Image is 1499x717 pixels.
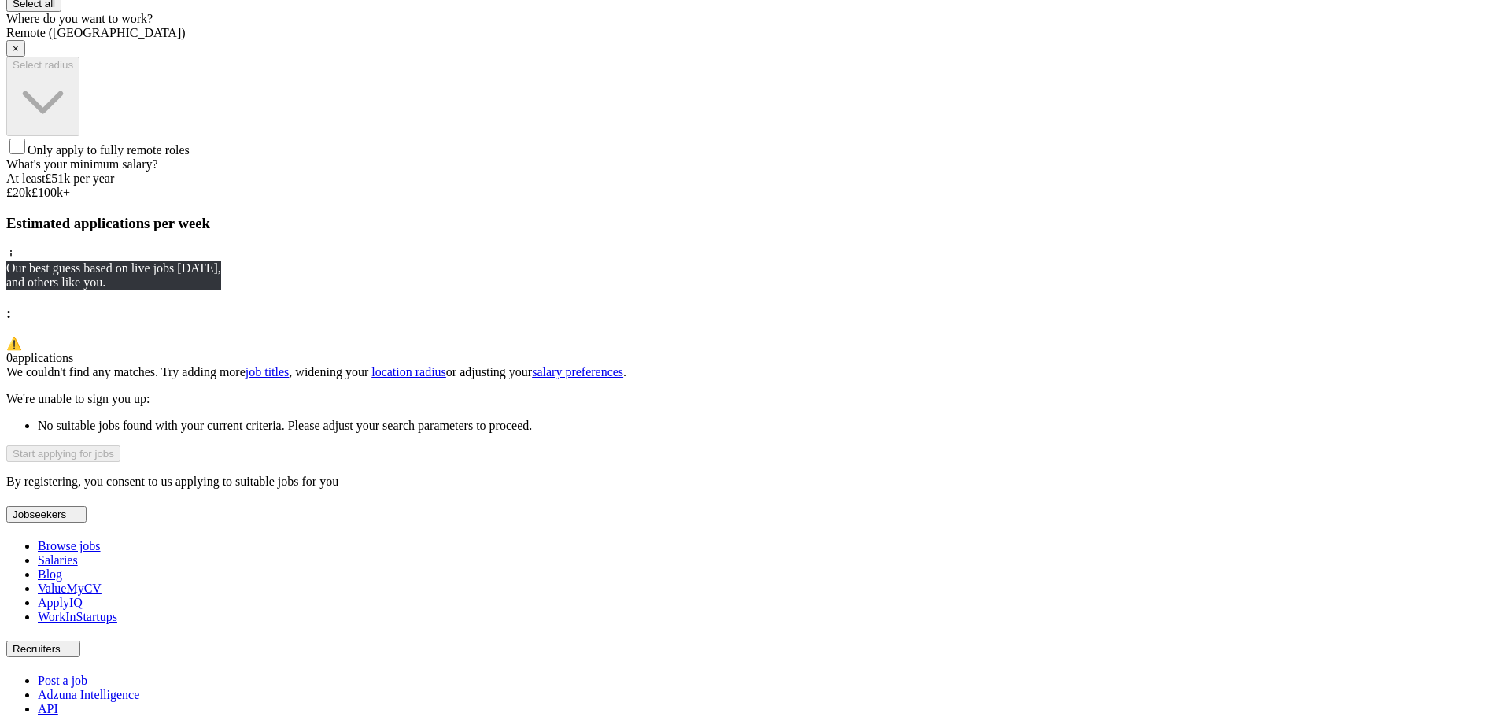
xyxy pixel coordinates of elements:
span: × [13,43,19,54]
span: At least [6,172,45,185]
a: Post a job [38,674,87,687]
div: We couldn't find any matches. Try adding more , widening your or adjusting your . [6,365,1493,379]
img: toggle icon [69,511,80,518]
a: ValueMyCV [38,582,102,595]
button: Start applying for jobs [6,445,120,462]
span: Only apply to fully remote roles [28,143,190,157]
a: Browse jobs [38,539,101,553]
span: per year [73,172,114,185]
a: ApplyIQ [38,596,83,609]
span: 0 [6,351,13,364]
a: job titles [246,365,290,379]
span: Our best guess based on live jobs [DATE], and others like you. [6,261,221,289]
span: £ 51k [45,172,70,185]
span: £ 100 k+ [31,186,70,199]
p: By registering, you consent to us applying to suitable jobs for you [6,475,1493,489]
label: Where do you want to work? [6,12,153,25]
label: What's your minimum salary? [6,157,158,171]
div: Remote ([GEOGRAPHIC_DATA]) [6,26,1493,40]
a: salary preferences [532,365,623,379]
span: Jobseekers [13,508,66,520]
a: location radius [371,365,446,379]
span: £ 20 k [6,186,31,199]
span: Recruiters [13,643,61,655]
a: WorkInStartups [38,610,117,623]
p: We're unable to sign you up: [6,392,1493,406]
span: ⚠️ [6,337,22,350]
a: Blog [38,567,62,581]
li: No suitable jobs found with your current criteria. Please adjust your search parameters to proceed. [38,419,1493,433]
h3: : [6,305,1493,322]
div: applications [6,351,1493,365]
a: Adzuna Intelligence [38,688,139,701]
span: Select radius [13,59,73,71]
img: toggle icon [63,645,74,652]
h3: Estimated applications per week [6,215,1493,232]
a: Salaries [38,553,78,567]
a: API [38,702,58,715]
